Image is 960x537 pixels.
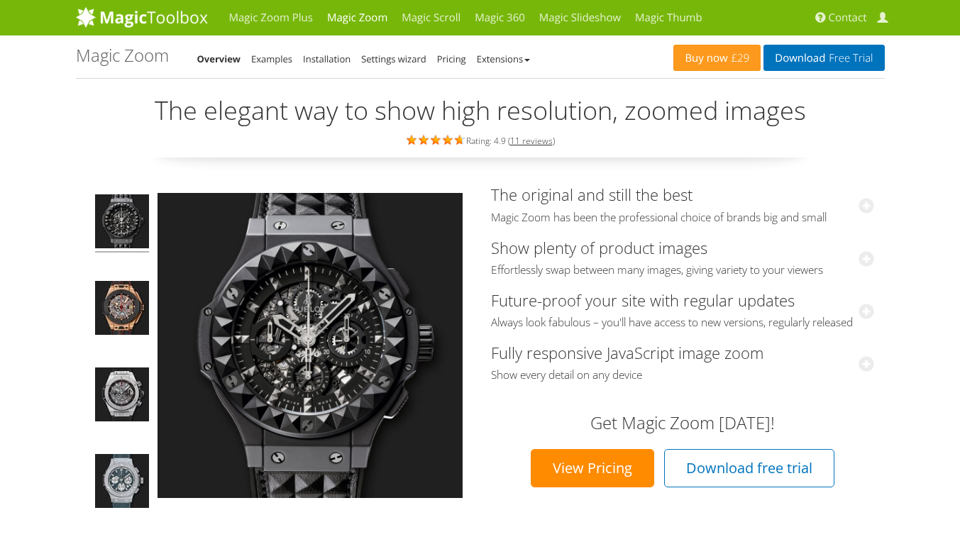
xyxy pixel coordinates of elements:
a: Big Bang Ferrari King Gold Carbon [94,279,150,341]
span: £29 [728,52,750,64]
span: Always look fabulous – you'll have access to new versions, regularly released [491,316,874,330]
a: Download free trial [664,449,834,487]
h3: Get Magic Zoom [DATE]! [505,414,860,432]
a: Fully responsive JavaScript image zoomShow every detail on any device [491,342,874,382]
a: Big Bang Unico Titanium [94,366,150,427]
a: DownloadFree Trial [763,45,884,71]
a: Buy now£29 [673,45,761,71]
div: Rating: 4.9 ( ) [76,132,885,148]
h1: Magic Zoom [76,46,169,65]
a: Overview [197,52,241,65]
a: The original and still the bestMagic Zoom has been the professional choice of brands big and small [491,184,874,224]
a: Extensions [477,52,530,65]
a: Installation [303,52,351,65]
span: Magic Zoom has been the professional choice of brands big and small [491,211,874,225]
a: Big Bang Depeche Mode [94,193,150,254]
h2: The elegant way to show high resolution, zoomed images [76,96,885,125]
span: Contact [829,11,867,25]
a: Pricing [437,52,466,65]
span: Effortlessly swap between many images, giving variety to your viewers [491,263,874,277]
a: Future-proof your site with regular updatesAlways look fabulous – you'll have access to new versi... [491,289,874,330]
a: Examples [251,52,292,65]
a: 11 reviews [510,135,553,147]
img: Big Bang Depeche Mode - Magic Zoom Demo [95,194,149,253]
img: Big Bang Jeans - Magic Zoom Demo [95,454,149,512]
a: Show plenty of product imagesEffortlessly swap between many images, giving variety to your viewers [491,237,874,277]
span: Show every detail on any device [491,368,874,382]
a: Settings wizard [361,52,426,65]
a: View Pricing [531,449,654,487]
span: Free Trial [825,52,873,64]
img: MagicToolbox.com - Image tools for your website [76,6,208,28]
img: Big Bang Ferrari King Gold Carbon [95,281,149,339]
img: Big Bang Unico Titanium - Magic Zoom Demo [95,367,149,426]
a: Big Bang Jeans [94,453,150,514]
